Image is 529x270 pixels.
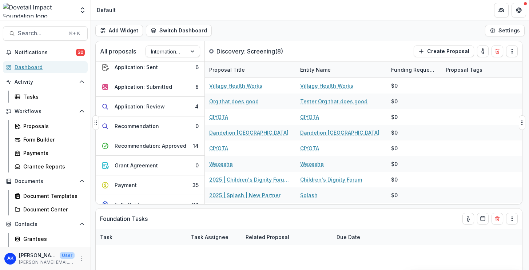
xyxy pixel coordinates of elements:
[391,82,398,90] div: $0
[209,98,259,105] a: Org that does good
[195,63,199,71] div: 6
[18,30,64,37] span: Search...
[492,213,503,225] button: Delete card
[3,26,88,41] button: Search...
[209,160,233,168] a: Wezesha
[12,160,88,172] a: Grantee Reports
[15,49,76,56] span: Notifications
[494,3,509,17] button: Partners
[209,113,228,121] a: CIYOTA
[192,201,199,209] div: 64
[3,47,88,58] button: Notifications30
[19,259,75,266] p: [PERSON_NAME][EMAIL_ADDRESS][DOMAIN_NAME]
[23,149,82,157] div: Payments
[12,190,88,202] a: Document Templates
[92,115,99,130] button: Drag
[209,82,262,90] a: Village Health Works
[462,213,474,225] button: toggle-assigned-to-me
[387,62,441,78] div: Funding Requested
[96,136,204,156] button: Recommendation: Approved14
[15,178,76,184] span: Documents
[205,62,296,78] div: Proposal Title
[15,79,76,85] span: Activity
[3,61,88,73] a: Dashboard
[67,29,81,37] div: ⌘ + K
[96,116,204,136] button: Recommendation0
[506,45,518,57] button: Drag
[19,251,57,259] p: [PERSON_NAME]
[12,246,88,258] a: Communications
[195,122,199,130] div: 0
[96,175,204,195] button: Payment35
[96,195,204,215] button: Fully Paid64
[391,191,398,199] div: $0
[477,213,489,225] button: Calendar
[192,181,199,189] div: 35
[76,49,85,56] span: 30
[23,93,82,100] div: Tasks
[300,113,319,121] a: CIYOTA
[96,97,204,116] button: Application: Review4
[387,66,441,74] div: Funding Requested
[195,162,199,169] div: 0
[77,254,86,263] button: More
[485,25,525,36] button: Settings
[96,57,204,77] button: Application: Sent6
[12,91,88,103] a: Tasks
[115,181,137,189] div: Payment
[300,191,318,199] a: Splash
[391,129,398,136] div: $0
[115,103,165,110] div: Application: Review
[146,25,212,36] button: Switch Dashboard
[15,221,76,227] span: Contacts
[492,45,503,57] button: Delete card
[216,47,283,56] p: Discovery: Screening ( 8 )
[193,142,199,150] div: 14
[296,62,387,78] div: Entity Name
[209,129,289,136] a: Dandelion [GEOGRAPHIC_DATA]
[12,203,88,215] a: Document Center
[96,77,204,97] button: Application: Submitted8
[23,122,82,130] div: Proposals
[209,144,228,152] a: CIYOTA
[477,45,489,57] button: toggle-assigned-to-me
[96,156,204,175] button: Grant Agreement0
[3,106,88,117] button: Open Workflows
[205,66,249,74] div: Proposal Title
[94,5,119,15] nav: breadcrumb
[209,176,291,183] a: 2025 | Children's Dignity Forum | New Partner
[115,122,159,130] div: Recommendation
[391,98,398,105] div: $0
[300,160,324,168] a: Wezesha
[100,214,148,223] p: Foundation Tasks
[115,63,158,71] div: Application: Sent
[12,233,88,245] a: Grantees
[3,175,88,187] button: Open Documents
[23,235,82,243] div: Grantees
[15,63,82,71] div: Dashboard
[3,218,88,230] button: Open Contacts
[3,3,75,17] img: Dovetail Impact Foundation logo
[300,176,362,183] a: Children's Dignity Forum
[115,162,158,169] div: Grant Agreement
[12,134,88,146] a: Form Builder
[195,83,199,91] div: 8
[77,3,88,17] button: Open entity switcher
[115,142,186,150] div: Recommendation: Approved
[195,103,199,110] div: 4
[12,147,88,159] a: Payments
[23,136,82,143] div: Form Builder
[391,113,398,121] div: $0
[300,144,319,152] a: CIYOTA
[441,66,487,74] div: Proposal Tags
[3,76,88,88] button: Open Activity
[391,160,398,168] div: $0
[115,201,139,209] div: Fully Paid
[15,108,76,115] span: Workflows
[100,47,136,56] p: All proposals
[115,83,172,91] div: Application: Submitted
[7,256,13,261] div: Anna Koons
[300,82,353,90] a: Village Health Works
